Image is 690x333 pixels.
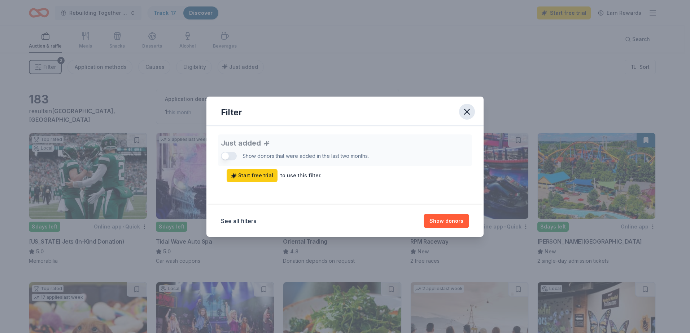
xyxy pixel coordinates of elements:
[424,214,469,228] button: Show donors
[227,169,278,182] a: Start free trial
[221,107,242,118] div: Filter
[221,217,256,225] button: See all filters
[231,171,273,180] span: Start free trial
[280,171,322,180] div: to use this filter.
